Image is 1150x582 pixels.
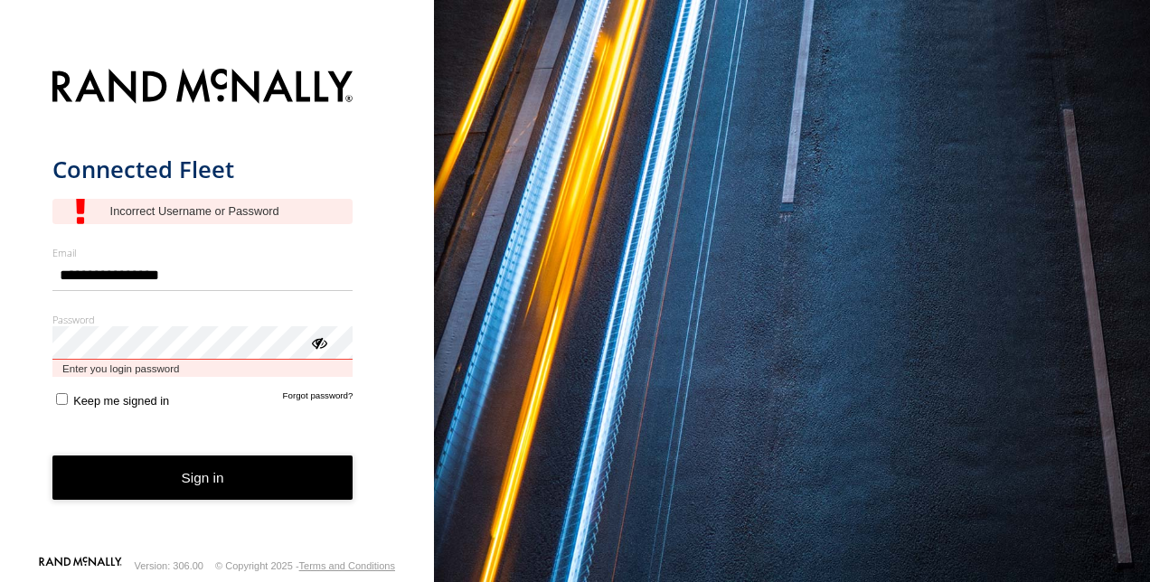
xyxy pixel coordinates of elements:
form: main [52,58,382,555]
a: Visit our Website [39,557,122,575]
div: © Copyright 2025 - [215,560,395,571]
a: Forgot password? [283,390,353,408]
div: Version: 306.00 [135,560,203,571]
h1: Connected Fleet [52,155,353,184]
label: Email [52,246,353,259]
label: Password [52,313,353,326]
div: ViewPassword [309,333,327,351]
a: Terms and Conditions [299,560,395,571]
span: Keep me signed in [73,394,169,408]
button: Sign in [52,455,353,500]
input: Keep me signed in [56,393,68,405]
span: Enter you login password [52,360,353,377]
img: Rand McNally [52,65,353,111]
